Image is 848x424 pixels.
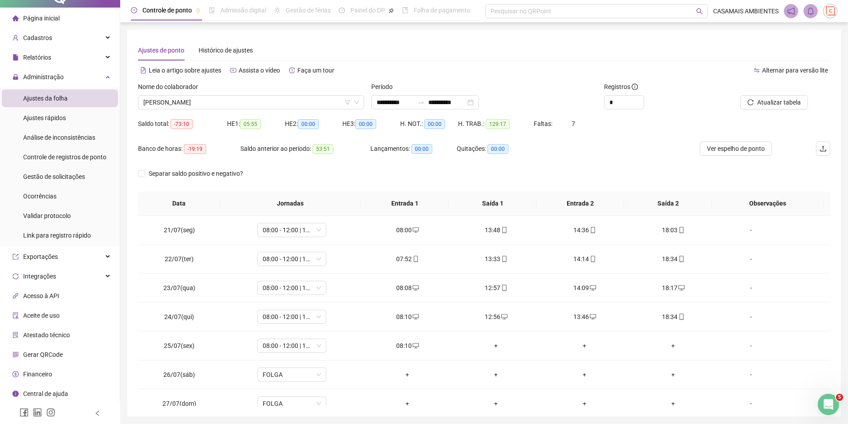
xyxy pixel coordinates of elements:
span: 08:00 - 12:00 | 13:12 - 18:00 [263,223,321,237]
span: down [354,100,359,105]
div: Saldo total: [138,119,227,129]
span: book [402,7,408,13]
span: Atestado técnico [23,331,70,339]
div: + [636,399,710,408]
div: Quitações: [457,144,543,154]
span: desktop [678,285,685,291]
div: + [370,399,445,408]
span: 08:00 - 12:00 | 13:12 - 18:00 [263,339,321,352]
div: + [459,399,533,408]
span: 00:00 [487,144,508,154]
span: Registros [604,82,638,92]
div: 18:03 [636,225,710,235]
span: mobile [589,256,596,262]
div: Saldo anterior ao período: [240,144,370,154]
label: Nome do colaborador [138,82,204,92]
div: 14:14 [548,254,622,264]
div: - [725,225,777,235]
span: Cadastros [23,34,52,41]
div: 13:48 [459,225,533,235]
div: + [459,370,533,380]
span: file [12,54,19,61]
span: Separar saldo positivo e negativo? [145,169,247,178]
span: 22/07(ter) [165,255,194,262]
span: file-text [140,67,146,73]
div: Lançamentos: [370,144,457,154]
span: Folha de pagamento [414,7,471,14]
span: 00:00 [424,119,445,129]
span: to [418,99,425,106]
span: filter [345,100,350,105]
span: 5 [836,394,843,401]
div: - [725,312,777,322]
span: desktop [589,285,596,291]
span: Relatórios [23,54,51,61]
div: + [548,399,622,408]
span: search [696,8,703,15]
div: 13:33 [459,254,533,264]
span: 26/07(sáb) [163,371,195,378]
span: bell [807,7,815,15]
div: 12:56 [459,312,533,322]
label: Período [371,82,398,92]
span: -19:19 [184,144,206,154]
span: reload [747,99,754,105]
span: user-add [12,35,19,41]
span: swap-right [418,99,425,106]
img: 65236 [824,4,837,18]
span: Faltas: [534,120,554,127]
div: 08:10 [370,341,445,351]
button: Ver espelho de ponto [700,141,772,156]
span: Página inicial [23,15,60,22]
div: 18:34 [636,254,710,264]
span: desktop [412,314,419,320]
span: Controle de ponto [142,7,192,14]
span: 25/07(sex) [164,342,195,349]
span: FOLGA [263,368,321,381]
div: 08:10 [370,312,445,322]
span: sun [274,7,280,13]
div: - [725,254,777,264]
th: Entrada 1 [361,191,449,216]
span: 7 [572,120,575,127]
span: Assista o vídeo [239,67,280,74]
span: solution [12,332,19,338]
iframe: Intercom live chat [818,394,839,415]
div: - [725,341,777,351]
span: Admissão digital [220,7,266,14]
span: mobile [500,285,507,291]
span: 23/07(qua) [163,284,195,291]
div: 18:34 [636,312,710,322]
div: - [725,399,777,408]
span: desktop [500,314,507,320]
span: Central de ajuda [23,390,68,397]
div: HE 3: [342,119,400,129]
span: upload [820,145,827,152]
span: 129:17 [486,119,510,129]
span: 24/07(qui) [164,313,194,320]
span: Ajustes de ponto [138,47,184,54]
span: desktop [412,343,419,349]
span: youtube [230,67,236,73]
span: Gestão de férias [286,7,331,14]
span: Alternar para versão lite [762,67,828,74]
span: mobile [589,227,596,233]
span: Análise de inconsistências [23,134,95,141]
span: Link para registro rápido [23,232,91,239]
span: pushpin [195,8,201,13]
div: - [725,370,777,380]
span: mobile [678,227,685,233]
span: Leia o artigo sobre ajustes [149,67,221,74]
span: desktop [412,285,419,291]
span: home [12,15,19,21]
span: audit [12,312,19,319]
span: NATHALIA PEREIRA LOVI [143,96,359,109]
span: left [94,410,101,416]
span: -73:10 [170,119,193,129]
th: Observações [712,191,824,216]
div: 12:57 [459,283,533,293]
span: Gerar QRCode [23,351,63,358]
span: Validar protocolo [23,212,71,219]
span: 08:00 - 12:00 | 13:12 - 18:00 [263,310,321,323]
span: Aceite de uso [23,312,60,319]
